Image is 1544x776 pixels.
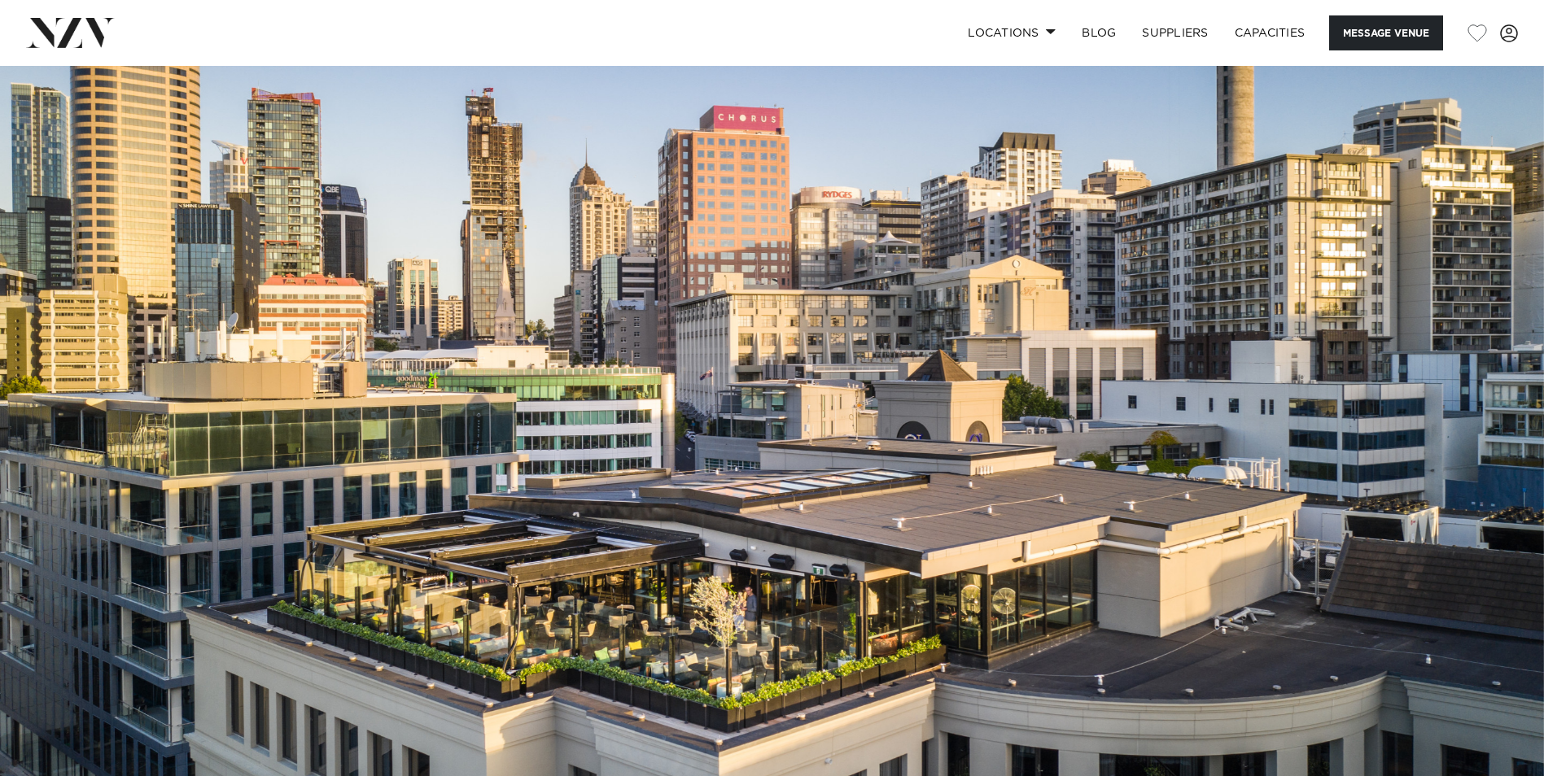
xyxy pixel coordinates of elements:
a: Capacities [1222,15,1319,50]
a: SUPPLIERS [1129,15,1221,50]
img: nzv-logo.png [26,18,115,47]
button: Message Venue [1329,15,1443,50]
a: BLOG [1069,15,1129,50]
a: Locations [955,15,1069,50]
